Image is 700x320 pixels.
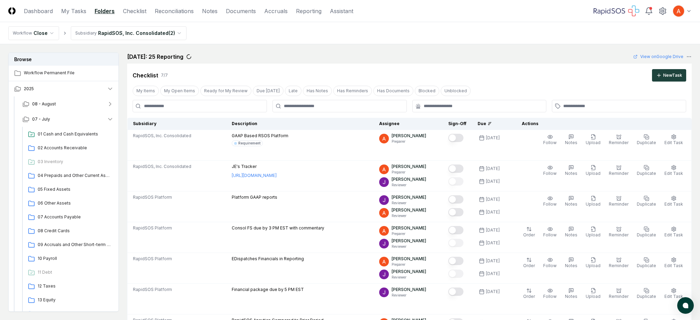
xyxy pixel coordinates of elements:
[25,253,114,265] a: 10 Payroll
[415,86,439,96] button: Blocked
[379,288,389,297] img: ACg8ocKTC56tjQR6-o9bi8poVV4j_qMfO6M0RniyL9InnBgkmYdNig=s96-c
[637,201,656,207] span: Duplicate
[543,140,557,145] span: Follow
[664,201,683,207] span: Edit Task
[486,258,500,264] div: [DATE]
[543,201,557,207] span: Follow
[392,238,426,244] p: [PERSON_NAME]
[486,166,500,172] div: [DATE]
[8,7,16,15] img: Logo
[392,170,426,175] p: Preparer
[392,269,426,275] p: [PERSON_NAME]
[543,294,557,299] span: Follow
[486,209,500,215] div: [DATE]
[379,208,389,218] img: ACg8ocK3mdmu6YYpaRl40uhUUGu9oxSxFSb1vbjsnEih2JuwAH1PGA=s96-c
[38,186,111,192] span: 05 Fixed Assets
[635,256,658,270] button: Duplicate
[379,270,389,279] img: ACg8ocKTC56tjQR6-o9bi8poVV4j_qMfO6M0RniyL9InnBgkmYdNig=s96-c
[392,231,426,236] p: Preparer
[609,232,629,237] span: Reminder
[441,86,471,96] button: Unblocked
[565,201,577,207] span: Notes
[61,7,86,15] a: My Tasks
[133,194,172,200] span: RapidSOS Platform
[232,163,277,170] p: JE's Tracker
[379,177,389,187] img: ACg8ocKTC56tjQR6-o9bi8poVV4j_qMfO6M0RniyL9InnBgkmYdNig=s96-c
[664,232,683,237] span: Edit Task
[607,225,630,239] button: Reminder
[379,164,389,174] img: ACg8ocK3mdmu6YYpaRl40uhUUGu9oxSxFSb1vbjsnEih2JuwAH1PGA=s96-c
[448,177,463,186] button: Mark complete
[635,163,658,178] button: Duplicate
[232,286,304,293] p: Financial package due by 5 PM EST
[564,286,579,301] button: Notes
[448,164,463,173] button: Mark complete
[584,163,602,178] button: Upload
[95,7,115,15] a: Folders
[664,140,683,145] span: Edit Task
[565,232,577,237] span: Notes
[38,242,111,248] span: 09 Accruals and Other Short-term Liabilities
[38,214,111,220] span: 07 Accounts Payable
[663,286,684,301] button: Edit Task
[379,134,389,143] img: ACg8ocK3mdmu6YYpaRl40uhUUGu9oxSxFSb1vbjsnEih2JuwAH1PGA=s96-c
[330,7,353,15] a: Assistant
[637,294,656,299] span: Duplicate
[637,263,656,268] span: Duplicate
[25,197,114,210] a: 06 Other Assets
[564,194,579,209] button: Notes
[24,70,114,76] span: Workflow Permanent File
[392,262,426,267] p: Preparer
[542,225,558,239] button: Follow
[38,200,111,206] span: 06 Other Assets
[392,176,426,182] p: [PERSON_NAME]
[522,256,536,270] button: Order
[516,121,686,127] div: Actions
[448,270,463,278] button: Mark complete
[160,86,199,96] button: My Open Items
[392,182,426,188] p: Reviewer
[564,133,579,147] button: Notes
[392,194,426,200] p: [PERSON_NAME]
[285,86,301,96] button: Late
[25,170,114,182] a: 04 Prepaids and Other Current Assets
[392,225,426,231] p: [PERSON_NAME]
[25,183,114,196] a: 05 Fixed Assets
[486,178,500,185] div: [DATE]
[609,140,629,145] span: Reminder
[392,256,426,262] p: [PERSON_NAME]
[38,172,111,179] span: 04 Prepaids and Other Current Assets
[232,194,277,200] p: Platform GAAP reports
[486,240,500,246] div: [DATE]
[200,86,251,96] button: Ready for My Review
[635,133,658,147] button: Duplicate
[8,26,186,40] nav: breadcrumb
[24,7,53,15] a: Dashboard
[607,163,630,178] button: Reminder
[17,96,119,112] button: 08 - August
[637,140,656,145] span: Duplicate
[448,208,463,216] button: Mark complete
[663,225,684,239] button: Edit Task
[161,72,168,78] div: 7 / 7
[333,86,372,96] button: Has Reminders
[25,211,114,224] a: 07 Accounts Payable
[635,194,658,209] button: Duplicate
[594,6,639,17] img: RapidSOS logo
[25,294,114,307] a: 13 Equity
[486,289,500,295] div: [DATE]
[373,86,413,96] button: Has Documents
[486,135,500,141] div: [DATE]
[635,286,658,301] button: Duplicate
[586,294,601,299] span: Upload
[392,293,426,298] p: Reviewer
[584,194,602,209] button: Upload
[232,256,304,262] p: EDispatches Financials in Reporting
[17,112,119,127] button: 07 - July
[25,280,114,293] a: 12 Taxes
[264,7,288,15] a: Accruals
[9,53,118,66] h3: Browse
[543,171,557,176] span: Follow
[448,288,463,296] button: Mark complete
[565,263,577,268] span: Notes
